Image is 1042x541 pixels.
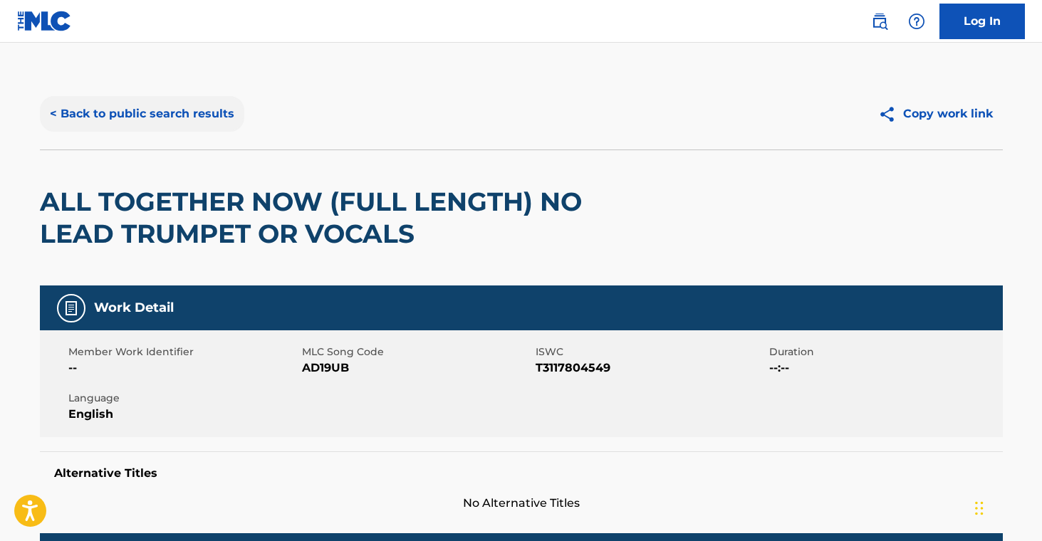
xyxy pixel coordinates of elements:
[536,359,766,377] span: T3117804549
[971,473,1042,541] iframe: Chat Widget
[878,105,903,123] img: Copy work link
[868,96,1003,132] button: Copy work link
[769,345,999,359] span: Duration
[302,345,532,359] span: MLC Song Code
[536,345,766,359] span: ISWC
[54,466,989,480] h5: Alternative Titles
[865,7,894,36] a: Public Search
[40,495,1003,512] span: No Alternative Titles
[908,13,925,30] img: help
[63,300,80,317] img: Work Detail
[68,359,298,377] span: --
[902,7,931,36] div: Help
[939,4,1025,39] a: Log In
[871,13,888,30] img: search
[769,359,999,377] span: --:--
[975,487,984,530] div: Drag
[94,300,174,316] h5: Work Detail
[68,391,298,406] span: Language
[68,406,298,423] span: English
[17,11,72,31] img: MLC Logo
[302,359,532,377] span: AD19UB
[68,345,298,359] span: Member Work Identifier
[40,96,244,132] button: < Back to public search results
[40,186,618,250] h2: ALL TOGETHER NOW (FULL LENGTH) NO LEAD TRUMPET OR VOCALS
